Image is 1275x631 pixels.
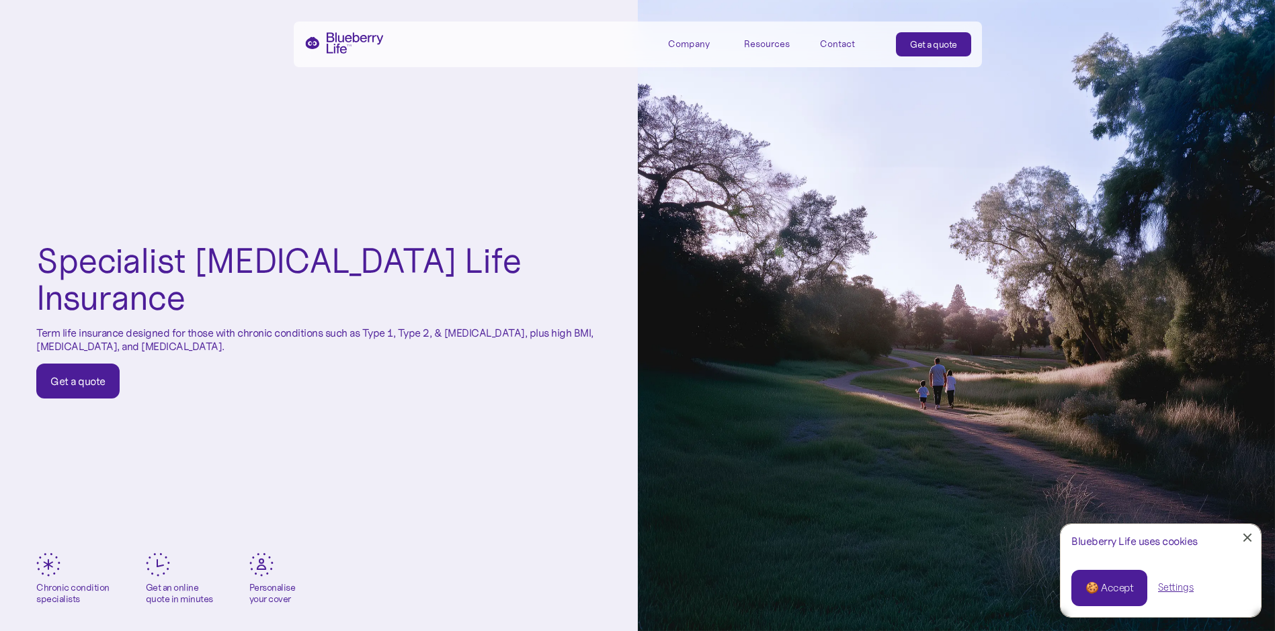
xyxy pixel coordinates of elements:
[50,374,106,388] div: Get a quote
[36,582,110,605] div: Chronic condition specialists
[744,32,805,54] div: Resources
[36,327,602,352] p: Term life insurance designed for those with chronic conditions such as Type 1, Type 2, & [MEDICAL...
[1158,581,1194,595] a: Settings
[146,582,213,605] div: Get an online quote in minutes
[1085,581,1133,595] div: 🍪 Accept
[910,38,957,51] div: Get a quote
[36,364,120,398] a: Get a quote
[1234,524,1261,551] a: Close Cookie Popup
[304,32,384,54] a: home
[896,32,971,56] a: Get a quote
[668,38,710,50] div: Company
[668,32,729,54] div: Company
[820,38,855,50] div: Contact
[820,32,880,54] a: Contact
[1071,570,1147,606] a: 🍪 Accept
[744,38,790,50] div: Resources
[1071,535,1250,548] div: Blueberry Life uses cookies
[1247,538,1248,538] div: Close Cookie Popup
[249,582,296,605] div: Personalise your cover
[36,243,602,316] h1: Specialist [MEDICAL_DATA] Life Insurance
